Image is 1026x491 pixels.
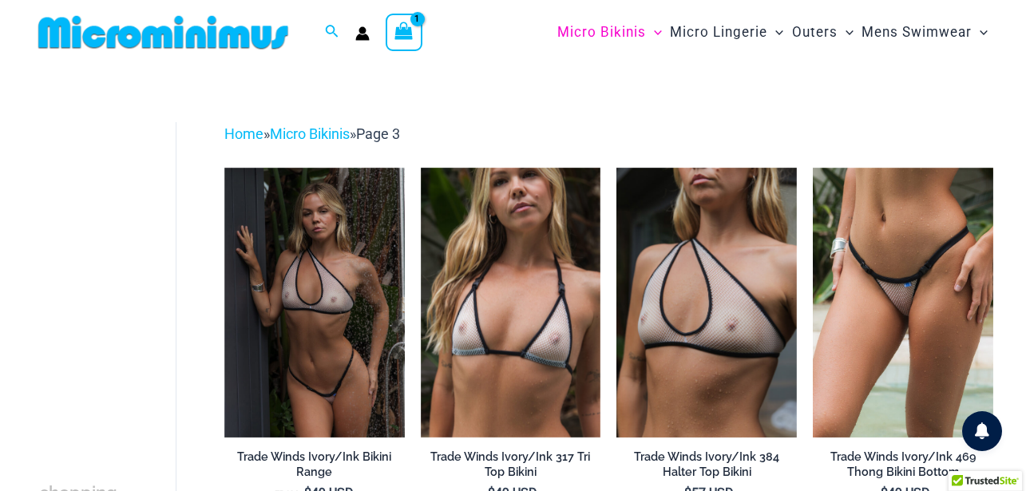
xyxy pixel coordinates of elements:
[767,12,783,53] span: Menu Toggle
[670,12,767,53] span: Micro Lingerie
[792,12,838,53] span: Outers
[386,14,422,50] a: View Shopping Cart, 1 items
[224,125,400,142] span: » »
[813,449,993,485] a: Trade Winds Ivory/Ink 469 Thong Bikini Bottom
[616,168,797,438] a: Trade Winds IvoryInk 384 Top 01Trade Winds IvoryInk 384 Top 469 Thong 03Trade Winds IvoryInk 384 ...
[32,14,295,50] img: MM SHOP LOGO FLAT
[224,168,405,438] img: Trade Winds IvoryInk 384 Top 453 Micro 04
[616,449,797,485] a: Trade Winds Ivory/Ink 384 Halter Top Bikini
[421,449,601,485] a: Trade Winds Ivory/Ink 317 Tri Top Bikini
[224,168,405,438] a: Trade Winds IvoryInk 384 Top 453 Micro 04Trade Winds IvoryInk 384 Top 469 Thong 03Trade Winds Ivo...
[553,8,666,57] a: Micro BikinisMenu ToggleMenu Toggle
[551,6,994,59] nav: Site Navigation
[325,22,339,42] a: Search icon link
[421,168,601,438] img: Trade Winds IvoryInk 317 Top 01
[224,125,263,142] a: Home
[813,168,993,438] a: Trade Winds IvoryInk 469 Thong 01Trade Winds IvoryInk 469 Thong 01Trade Winds IvoryInk 469 Thong 01
[972,12,988,53] span: Menu Toggle
[270,125,350,142] a: Micro Bikinis
[813,449,993,479] h2: Trade Winds Ivory/Ink 469 Thong Bikini Bottom
[646,12,662,53] span: Menu Toggle
[616,449,797,479] h2: Trade Winds Ivory/Ink 384 Halter Top Bikini
[862,12,972,53] span: Mens Swimwear
[356,125,400,142] span: Page 3
[838,12,854,53] span: Menu Toggle
[858,8,992,57] a: Mens SwimwearMenu ToggleMenu Toggle
[224,449,405,485] a: Trade Winds Ivory/Ink Bikini Range
[616,168,797,438] img: Trade Winds IvoryInk 384 Top 01
[421,168,601,438] a: Trade Winds IvoryInk 317 Top 01Trade Winds IvoryInk 317 Top 469 Thong 03Trade Winds IvoryInk 317 ...
[813,168,993,438] img: Trade Winds IvoryInk 469 Thong 01
[40,109,184,429] iframe: TrustedSite Certified
[666,8,787,57] a: Micro LingerieMenu ToggleMenu Toggle
[224,449,405,479] h2: Trade Winds Ivory/Ink Bikini Range
[557,12,646,53] span: Micro Bikinis
[355,26,370,41] a: Account icon link
[421,449,601,479] h2: Trade Winds Ivory/Ink 317 Tri Top Bikini
[788,8,858,57] a: OutersMenu ToggleMenu Toggle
